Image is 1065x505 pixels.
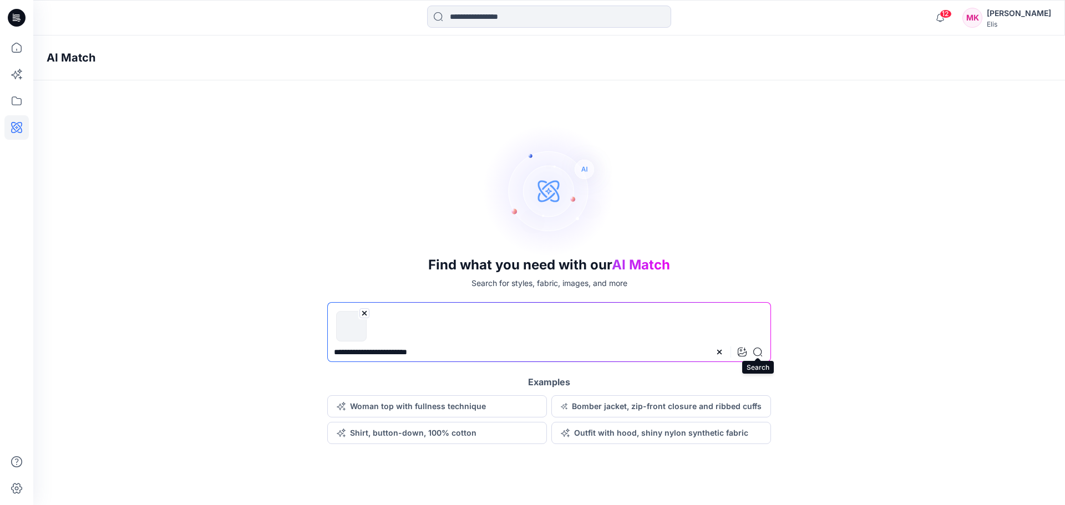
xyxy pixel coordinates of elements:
[327,395,547,417] button: Woman top with fullness technique
[987,20,1051,28] div: Elis
[327,422,547,444] button: Shirt, button-down, 100% cotton
[612,257,670,273] span: AI Match
[428,257,670,273] h3: Find what you need with our
[962,8,982,28] div: MK
[551,395,771,417] button: Bomber jacket, zip-front closure and ribbed cuffs
[551,422,771,444] button: Outfit with hood, shiny nylon synthetic fabric
[987,7,1051,20] div: [PERSON_NAME]
[47,51,95,64] h4: AI Match
[940,9,952,18] span: 12
[471,277,627,289] p: Search for styles, fabric, images, and more
[483,124,616,257] img: AI Search
[528,375,570,389] h5: Examples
